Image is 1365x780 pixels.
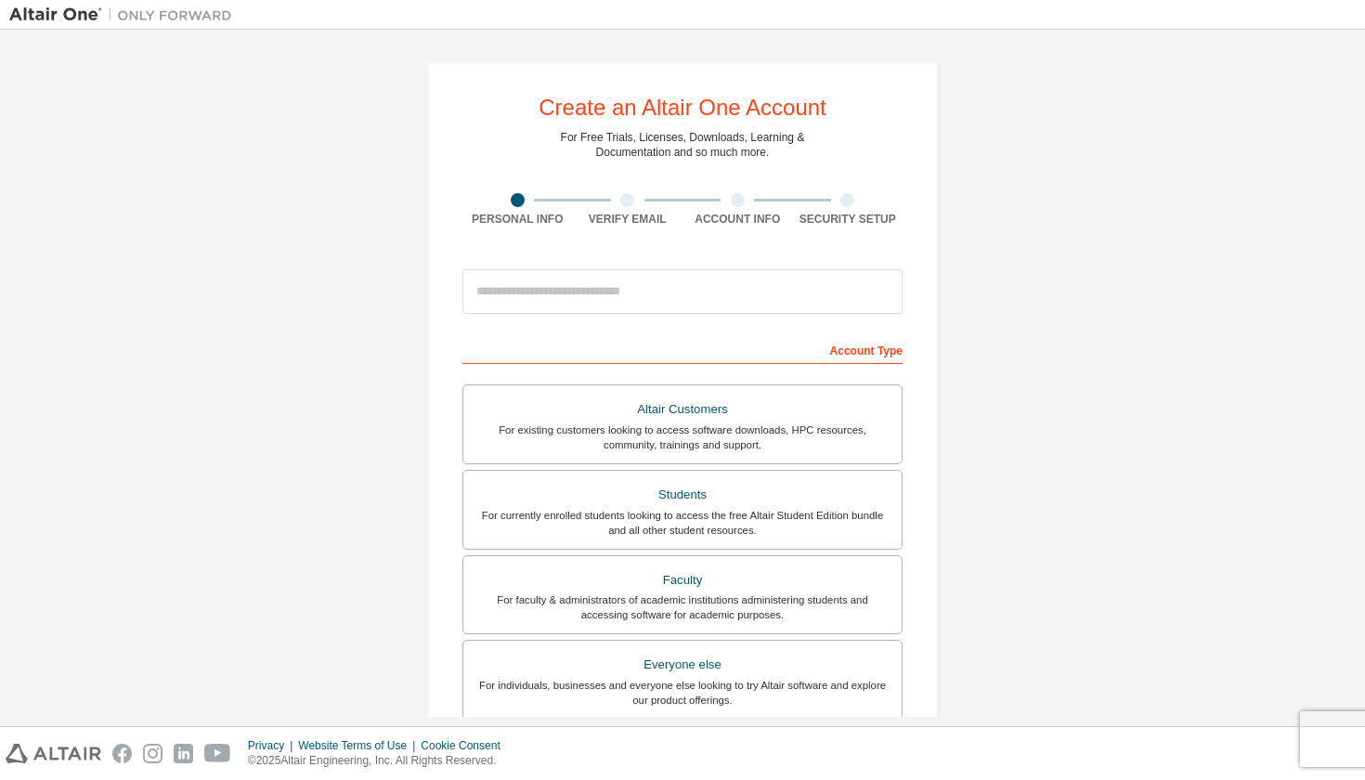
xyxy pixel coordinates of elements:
[573,212,683,227] div: Verify Email
[6,744,101,763] img: altair_logo.svg
[248,753,512,769] p: © 2025 Altair Engineering, Inc. All Rights Reserved.
[474,652,890,678] div: Everyone else
[474,567,890,593] div: Faculty
[112,744,132,763] img: facebook.svg
[474,422,890,452] div: For existing customers looking to access software downloads, HPC resources, community, trainings ...
[793,212,903,227] div: Security Setup
[474,592,890,622] div: For faculty & administrators of academic institutions administering students and accessing softwa...
[298,738,421,753] div: Website Terms of Use
[474,482,890,508] div: Students
[561,130,805,160] div: For Free Trials, Licenses, Downloads, Learning & Documentation and so much more.
[204,744,231,763] img: youtube.svg
[462,334,903,364] div: Account Type
[474,678,890,708] div: For individuals, businesses and everyone else looking to try Altair software and explore our prod...
[248,738,298,753] div: Privacy
[421,738,511,753] div: Cookie Consent
[143,744,162,763] img: instagram.svg
[474,396,890,422] div: Altair Customers
[174,744,193,763] img: linkedin.svg
[682,212,793,227] div: Account Info
[462,212,573,227] div: Personal Info
[9,6,241,24] img: Altair One
[474,508,890,538] div: For currently enrolled students looking to access the free Altair Student Edition bundle and all ...
[539,97,826,119] div: Create an Altair One Account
